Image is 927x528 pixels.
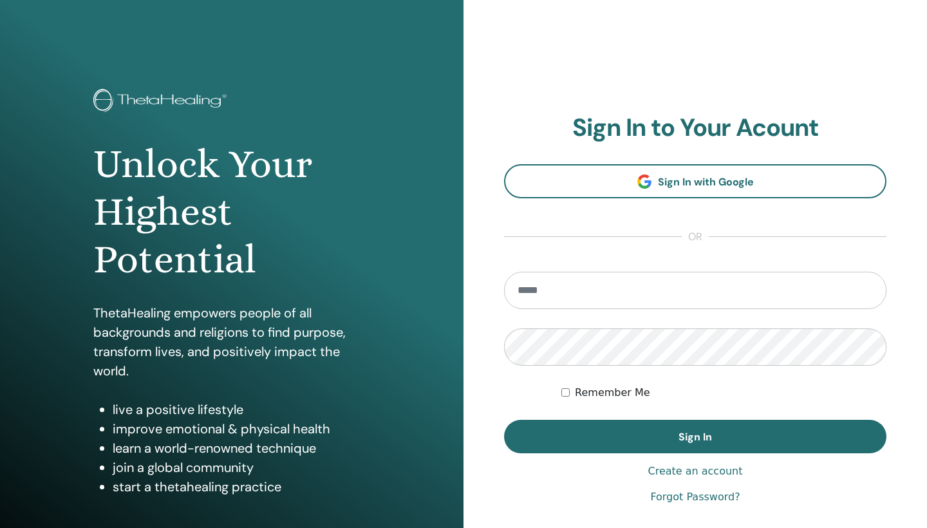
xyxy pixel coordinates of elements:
h1: Unlock Your Highest Potential [93,140,370,284]
a: Sign In with Google [504,164,886,198]
button: Sign In [504,420,886,453]
div: Keep me authenticated indefinitely or until I manually logout [561,385,886,401]
p: ThetaHealing empowers people of all backgrounds and religions to find purpose, transform lives, a... [93,303,370,381]
li: start a thetahealing practice [113,477,370,496]
h2: Sign In to Your Acount [504,113,886,143]
a: Create an account [648,464,742,479]
a: Forgot Password? [650,489,740,505]
span: or [682,229,709,245]
li: live a positive lifestyle [113,400,370,419]
span: Sign In with Google [658,175,754,189]
label: Remember Me [575,385,650,401]
li: improve emotional & physical health [113,419,370,438]
li: join a global community [113,458,370,477]
li: learn a world-renowned technique [113,438,370,458]
span: Sign In [679,430,712,444]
